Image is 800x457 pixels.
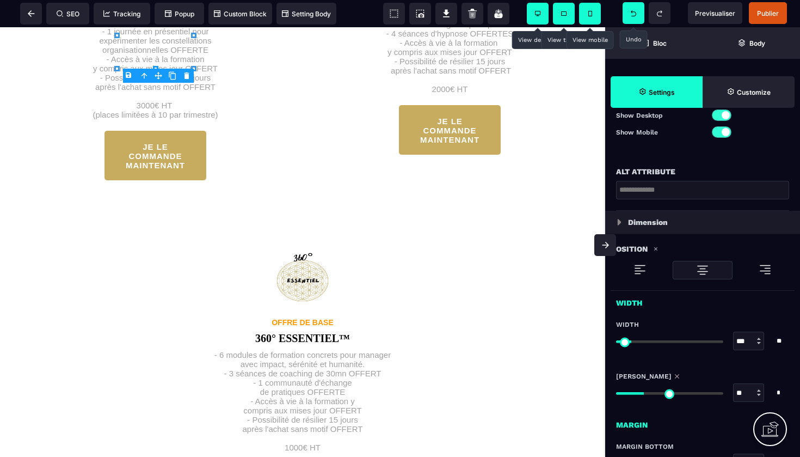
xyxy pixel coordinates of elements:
[398,77,501,128] button: JE LE COMMANDE MAINTENANT
[616,127,703,138] p: Show Mobile
[616,320,639,329] span: Width
[695,9,735,17] span: Previsualiser
[616,442,674,451] span: Margin Bottom
[616,372,672,381] span: [PERSON_NAME]
[703,27,800,59] span: Open Layer Manager
[103,10,140,18] span: Tracking
[383,3,405,25] span: View components
[605,413,800,431] div: Margin
[104,103,207,154] button: JE LE COMMANDE MAINTENANT
[737,88,771,96] strong: Customize
[628,216,668,229] p: Dimension
[282,10,331,18] span: Setting Body
[611,242,648,255] p: Position
[57,10,79,18] span: SEO
[759,263,772,276] img: loading
[616,110,703,121] p: Show Desktop
[649,88,675,96] strong: Settings
[616,165,789,178] div: Alt attribute
[409,3,431,25] span: Screenshot
[749,39,765,47] strong: Body
[267,224,338,282] img: 7330cbb3e110190e0e7ece2900e972bd_10.png
[605,291,800,309] div: Width
[605,27,703,59] span: Open Blocks
[696,264,709,277] img: loading
[633,263,647,276] img: loading
[688,2,742,24] span: Preview
[653,246,659,252] img: loading
[703,76,795,108] span: Open Style Manager
[653,39,667,47] strong: Bloc
[165,10,194,18] span: Popup
[214,10,267,18] span: Custom Block
[272,291,334,300] text: OFFRE DE BASE
[214,318,391,425] h1: - 6 modules de formation concrets pour manager avec impact, sérénité et humanité. - 3 séances de ...
[611,76,703,108] span: Settings
[757,9,779,17] span: Publier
